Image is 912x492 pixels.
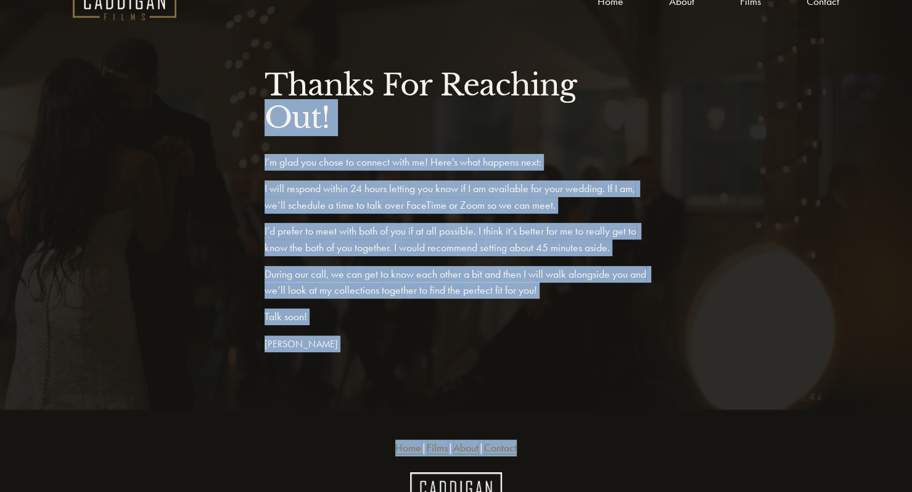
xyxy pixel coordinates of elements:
a: Home [395,440,421,456]
p: I’d prefer to meet with both of you if at all possible. I think it’s better for me to really get ... [265,223,647,256]
p: | | | [328,440,583,456]
p: I will respond within 24 hours letting you know if I am available for your wedding. If I am, we’l... [265,180,647,213]
p: Talk soon! [265,309,647,325]
p: During our call, we can get to know each other a bit and then I will walk alongside you and we’ll... [265,266,647,299]
a: About [453,440,479,456]
code: [PERSON_NAME] [265,338,338,350]
p: I’m glad you chose to connect with me! Here's what happens next: [265,154,647,171]
a: Films [427,440,448,456]
h2: Thanks For Reaching Out! [265,69,647,135]
a: Contact [484,440,517,456]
